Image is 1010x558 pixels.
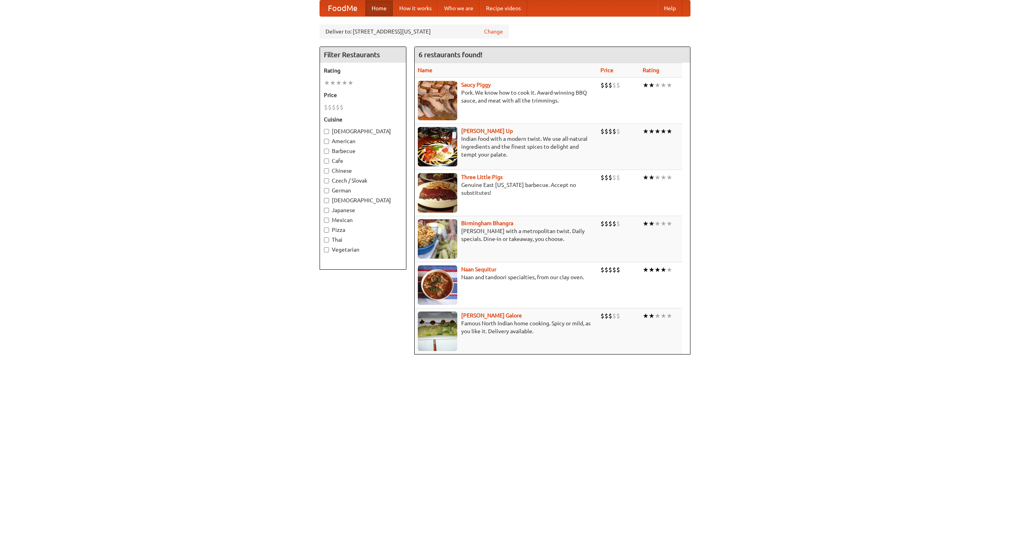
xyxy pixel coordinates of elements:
[666,81,672,90] li: ★
[666,173,672,182] li: ★
[418,181,594,197] p: Genuine East [US_STATE] barbecue. Accept no substitutes!
[324,91,402,99] h5: Price
[608,81,612,90] li: $
[612,127,616,136] li: $
[643,81,649,90] li: ★
[324,78,330,87] li: ★
[604,219,608,228] li: $
[324,208,329,213] input: Japanese
[418,173,457,213] img: littlepigs.jpg
[655,265,660,274] li: ★
[643,312,649,320] li: ★
[393,0,438,16] a: How it works
[604,127,608,136] li: $
[643,173,649,182] li: ★
[324,226,402,234] label: Pizza
[658,0,682,16] a: Help
[324,67,402,75] h5: Rating
[612,81,616,90] li: $
[600,127,604,136] li: $
[643,265,649,274] li: ★
[336,103,340,112] li: $
[419,51,483,58] ng-pluralize: 6 restaurants found!
[320,47,406,63] h4: Filter Restaurants
[643,127,649,136] li: ★
[666,312,672,320] li: ★
[600,173,604,182] li: $
[612,173,616,182] li: $
[660,127,666,136] li: ★
[484,28,503,35] a: Change
[324,228,329,233] input: Pizza
[324,187,402,194] label: German
[324,127,402,135] label: [DEMOGRAPHIC_DATA]
[655,219,660,228] li: ★
[660,265,666,274] li: ★
[616,219,620,228] li: $
[328,103,332,112] li: $
[649,81,655,90] li: ★
[655,81,660,90] li: ★
[608,219,612,228] li: $
[324,103,328,112] li: $
[320,24,509,39] div: Deliver to: [STREET_ADDRESS][US_STATE]
[336,78,342,87] li: ★
[342,78,348,87] li: ★
[418,67,432,73] a: Name
[418,319,594,335] p: Famous North Indian home cooking. Spicy or mild, as you like it. Delivery available.
[324,247,329,252] input: Vegetarian
[616,81,620,90] li: $
[660,312,666,320] li: ★
[655,312,660,320] li: ★
[324,216,402,224] label: Mexican
[660,81,666,90] li: ★
[330,78,336,87] li: ★
[604,265,608,274] li: $
[324,168,329,174] input: Chinese
[418,89,594,105] p: Pork. We know how to cook it. Award-winning BBQ sauce, and meat with all the trimmings.
[461,82,491,88] a: Saucy Piggy
[324,149,329,154] input: Barbecue
[600,219,604,228] li: $
[655,127,660,136] li: ★
[418,127,457,166] img: curryup.jpg
[600,265,604,274] li: $
[418,219,457,259] img: bhangra.jpg
[649,219,655,228] li: ★
[600,67,613,73] a: Price
[320,0,365,16] a: FoodMe
[666,265,672,274] li: ★
[461,128,513,134] a: [PERSON_NAME] Up
[660,173,666,182] li: ★
[324,137,402,145] label: American
[604,173,608,182] li: $
[604,312,608,320] li: $
[348,78,353,87] li: ★
[643,67,659,73] a: Rating
[324,116,402,123] h5: Cuisine
[324,167,402,175] label: Chinese
[418,265,457,305] img: naansequitur.jpg
[666,127,672,136] li: ★
[418,135,594,159] p: Indian food with a modern twist. We use all-natural ingredients and the finest spices to delight ...
[604,81,608,90] li: $
[600,81,604,90] li: $
[324,188,329,193] input: German
[655,173,660,182] li: ★
[340,103,344,112] li: $
[324,206,402,214] label: Japanese
[324,157,402,165] label: Cafe
[616,127,620,136] li: $
[324,198,329,203] input: [DEMOGRAPHIC_DATA]
[616,173,620,182] li: $
[461,174,503,180] b: Three Little Pigs
[480,0,527,16] a: Recipe videos
[649,173,655,182] li: ★
[324,177,402,185] label: Czech / Slovak
[324,236,402,244] label: Thai
[616,312,620,320] li: $
[324,139,329,144] input: American
[324,178,329,183] input: Czech / Slovak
